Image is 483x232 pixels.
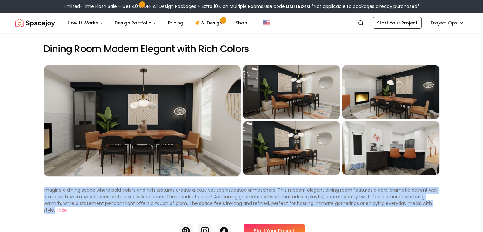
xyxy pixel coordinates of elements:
b: LIMITED40 [286,3,310,10]
a: Spacejoy [15,17,55,29]
button: Project Ops [427,17,468,29]
h2: Dining Room Modern Elegant with Rich Colors [44,43,440,55]
nav: Global [15,13,468,33]
a: Shop [231,17,252,29]
a: Pricing [163,17,188,29]
a: AI Design [190,17,229,29]
img: Spacejoy Logo [15,17,55,29]
span: *Not applicable to packages already purchased* [310,3,419,10]
button: Design Portfolio [110,17,162,29]
img: United States [263,19,270,27]
nav: Main [63,17,252,29]
span: Use code: [264,3,310,10]
div: Limited-Time Flash Sale – Get 40% OFF All Design Packages + Extra 10% on Multiple Rooms. [64,3,419,10]
a: Start Your Project [373,17,422,29]
p: Imagine a dining space where bold colors and rich textures create a cozy yet sophisticated atmosp... [44,187,437,213]
button: Hide [57,207,67,214]
button: How It Works [63,17,108,29]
